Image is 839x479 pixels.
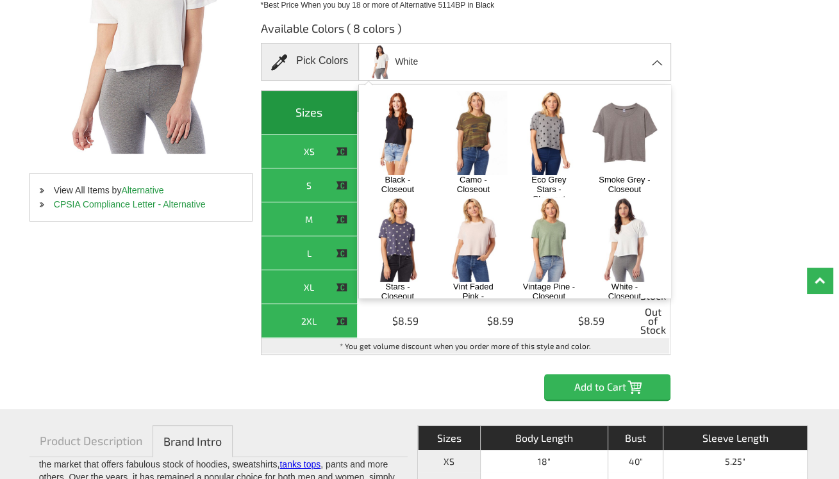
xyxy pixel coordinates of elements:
[279,459,320,469] a: tanks tops
[515,91,583,175] img: Eco Grey Stars
[364,197,431,281] img: Stars
[265,279,354,295] div: XL
[358,304,454,338] td: $8.59
[265,177,354,193] div: S
[446,282,501,311] a: Vint Faded Pink - Closeout
[265,313,354,329] div: 2XL
[480,426,608,450] th: Body Length
[544,374,670,400] input: Add to Cart
[608,450,663,473] td: 40"
[265,211,354,227] div: M
[336,282,347,293] img: This item is CLOSEOUT!
[261,20,670,43] h3: Available Colors ( 8 colors )
[663,426,807,450] th: Sleeve Length
[418,450,480,473] th: XS
[367,45,394,79] img: White
[440,91,507,175] img: Camo
[336,316,347,327] img: This item is CLOSEOUT!
[370,282,425,301] a: Stars - Closeout
[370,175,425,194] a: Black - Closeout
[640,307,666,334] span: Out of Stock
[522,175,576,204] a: Eco Grey Stars - Closeout
[547,304,637,338] td: $8.59
[261,1,495,10] span: *Best Price When you buy 18 or more of Alternative 5114BP in Black
[262,338,670,354] td: * You get volume discount when you order more of this style and color.
[153,425,233,457] a: Brand Intro
[454,304,546,338] td: $8.59
[418,426,480,450] th: Sizes
[121,185,163,195] a: Alternative
[336,146,347,158] img: This item is CLOSEOUT!
[54,199,206,209] a: CPSIA Compliance Letter - Alternative
[440,197,507,281] img: Vint Faded Pink
[597,175,652,194] a: Smoke Grey - Closeout
[807,268,833,293] a: Top
[364,91,431,175] img: Black
[262,91,358,134] th: Sizes
[608,426,663,450] th: Bust
[591,197,658,281] img: White
[480,450,608,473] td: 18"
[663,450,807,473] td: 5.25"
[395,51,418,73] span: White
[29,425,153,456] a: Product Description
[265,245,354,261] div: L
[336,180,347,191] img: This item is CLOSEOUT!
[515,197,583,281] img: Vintage Pine
[265,143,354,159] div: XS
[336,248,347,259] img: This item is CLOSEOUT!
[30,183,252,197] li: View All Items by
[591,91,658,175] img: Smoke Grey
[336,214,347,225] img: This item is CLOSEOUT!
[597,282,652,301] a: White - Closeout
[640,273,666,300] span: Out of Stock
[446,175,501,194] a: Camo - Closeout
[261,43,359,81] div: Pick Colors
[522,282,576,301] a: Vintage Pine - Closeout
